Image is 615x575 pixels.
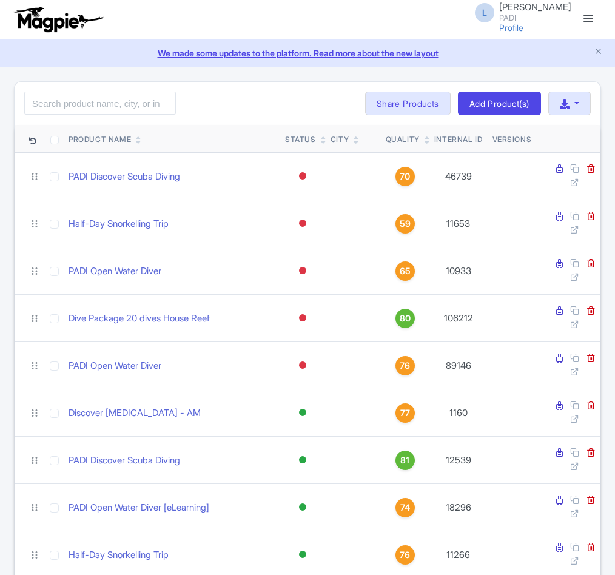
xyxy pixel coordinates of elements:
a: Dive Package 20 dives House Reef [69,312,210,326]
span: 81 [400,454,409,467]
a: 65 [386,261,425,281]
td: 1160 [429,389,488,437]
a: PADI Discover Scuba Diving [69,170,180,184]
a: Share Products [365,92,451,116]
div: Active [297,451,309,469]
a: 80 [386,309,425,328]
a: L [PERSON_NAME] PADI [468,2,571,22]
a: Discover [MEDICAL_DATA] - AM [69,406,201,420]
span: 70 [400,170,410,183]
div: Inactive [297,309,309,327]
td: 11653 [429,200,488,247]
td: 46739 [429,153,488,200]
span: L [475,3,494,22]
th: Versions [488,125,537,153]
img: logo-ab69f6fb50320c5b225c76a69d11143b.png [11,6,105,33]
a: 77 [386,403,425,423]
div: City [331,134,349,145]
a: 74 [386,498,425,517]
a: PADI Open Water Diver [69,264,161,278]
a: 76 [386,545,425,565]
td: 10933 [429,247,488,295]
a: We made some updates to the platform. Read more about the new layout [7,47,608,59]
span: 59 [400,217,411,230]
span: 74 [400,501,410,514]
a: 81 [386,451,425,470]
a: Half-Day Snorkelling Trip [69,217,169,231]
div: Active [297,404,309,422]
div: Inactive [297,262,309,280]
td: 12539 [429,437,488,484]
div: Active [297,499,309,516]
a: Add Product(s) [458,92,541,116]
td: 89146 [429,342,488,389]
a: PADI Open Water Diver [eLearning] [69,501,209,515]
span: 76 [400,359,410,372]
th: Internal ID [429,125,488,153]
input: Search product name, city, or interal id [24,92,176,115]
span: 76 [400,548,410,562]
div: Inactive [297,357,309,374]
td: 18296 [429,484,488,531]
a: PADI Open Water Diver [69,359,161,373]
button: Close announcement [594,45,603,59]
div: Inactive [297,167,309,185]
div: Status [285,134,316,145]
a: 70 [386,167,425,186]
a: Profile [499,22,523,33]
span: [PERSON_NAME] [499,1,571,13]
span: 65 [400,264,411,278]
a: Half-Day Snorkelling Trip [69,548,169,562]
td: 106212 [429,295,488,342]
small: PADI [499,14,571,22]
div: Active [297,546,309,563]
div: Product Name [69,134,131,145]
div: Quality [386,134,420,145]
span: 80 [400,312,411,325]
a: 76 [386,356,425,375]
span: 77 [400,406,410,420]
a: 59 [386,214,425,234]
a: PADI Discover Scuba Diving [69,454,180,468]
div: Inactive [297,215,309,232]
